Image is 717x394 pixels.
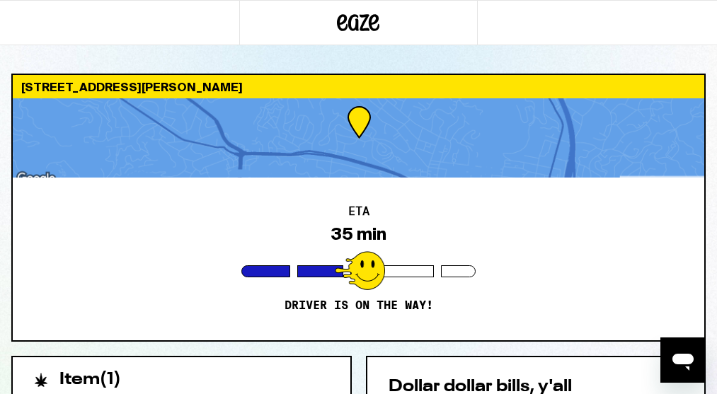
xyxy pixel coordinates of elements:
h2: ETA [348,206,369,217]
h2: Item ( 1 ) [59,371,121,388]
div: 35 min [331,224,386,244]
iframe: Button to launch messaging window, conversation in progress [660,337,706,383]
p: Driver is on the way! [285,299,433,313]
div: [STREET_ADDRESS][PERSON_NAME] [13,75,704,98]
